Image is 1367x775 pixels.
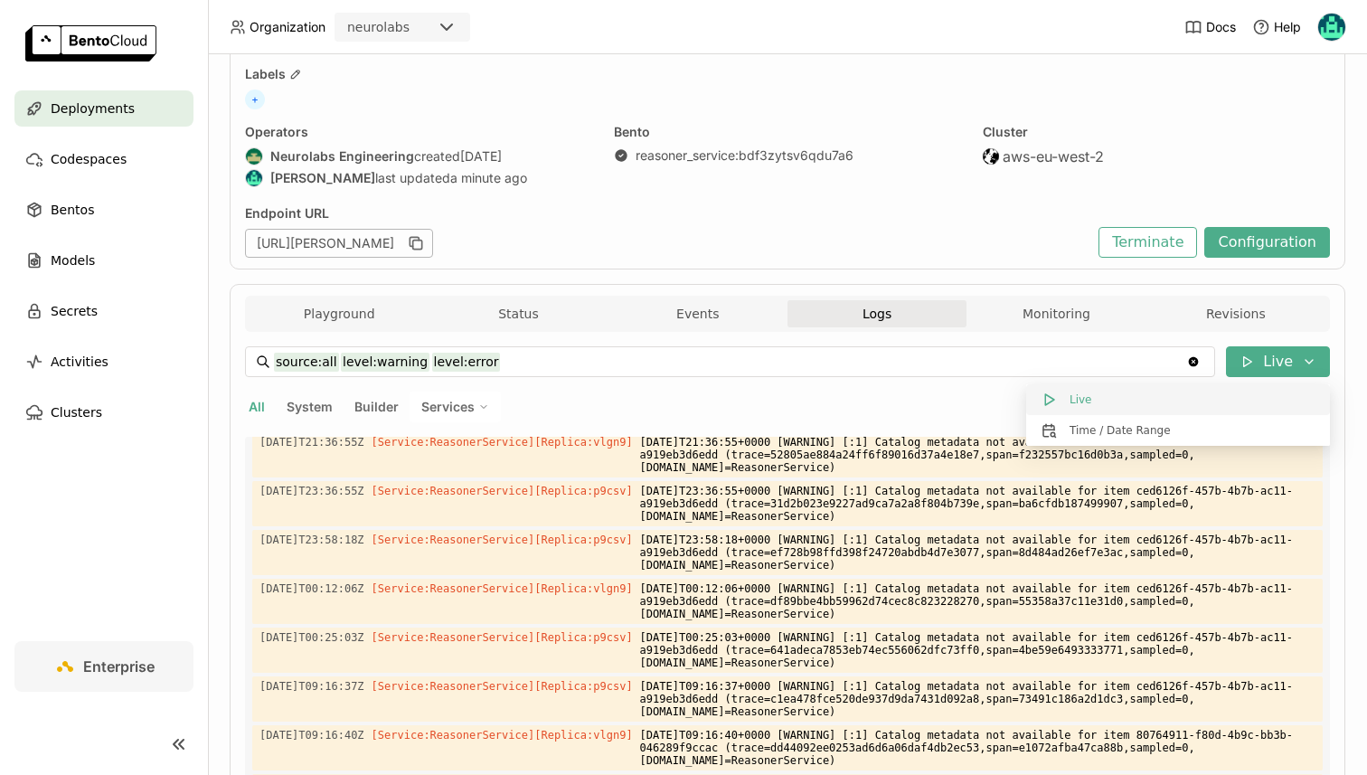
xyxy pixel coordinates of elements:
a: Bentos [14,192,193,228]
a: Deployments [14,90,193,127]
span: [DATE]T00:25:03+0000 [WARNING] [:1] Catalog metadata not available for item ced6126f-457b-4b7b-ac... [640,628,1315,673]
button: Revisions [1146,300,1325,327]
span: [Service:ReasonerService] [372,729,535,742]
strong: [PERSON_NAME] [270,170,375,186]
button: Live [1226,346,1330,377]
button: Monitoring [966,300,1145,327]
span: [DATE]T09:16:37+0000 [WARNING] [:1] Catalog metadata not available for item ced6126f-457b-4b7b-ac... [640,676,1315,722]
a: Codespaces [14,141,193,177]
span: Docs [1206,19,1236,35]
button: Builder [351,395,402,419]
button: Terminate [1098,227,1197,258]
span: 2025-08-20T09:16:40.032Z [259,725,364,745]
span: 2025-08-19T23:58:18.365Z [259,530,364,550]
span: 2025-08-19T21:36:55.524Z [259,432,364,452]
span: [Service:ReasonerService] [372,534,535,546]
button: All [245,395,269,419]
a: Docs [1184,18,1236,36]
span: [DATE] [460,148,502,165]
span: [Service:ReasonerService] [372,631,535,644]
div: [URL][PERSON_NAME] [245,229,433,258]
button: Status [429,300,608,327]
img: Neurolabs Engineering [246,148,262,165]
a: Models [14,242,193,279]
span: [Replica:p9csv] [534,485,632,497]
a: Secrets [14,293,193,329]
span: Help [1274,19,1301,35]
div: Operators [245,124,592,140]
span: Services [421,399,475,415]
span: [Replica:vlgn9] [534,729,632,742]
img: logo [25,25,156,61]
button: Time / Date Range [1026,415,1330,446]
div: Services [410,392,501,422]
span: Models [51,250,95,271]
span: [Service:ReasonerService] [372,582,535,595]
span: 2025-08-20T00:25:03.945Z [259,628,364,647]
span: 2025-08-20T09:16:37.871Z [259,676,364,696]
span: [DATE]T23:58:18+0000 [WARNING] [:1] Catalog metadata not available for item ced6126f-457b-4b7b-ac... [640,530,1315,575]
span: [Service:ReasonerService] [372,436,535,449]
div: neurolabs [347,18,410,36]
span: [Replica:vlgn9] [534,582,632,595]
span: 2025-08-20T00:12:06.048Z [259,579,364,599]
a: Activities [14,344,193,380]
strong: Neurolabs Engineering [270,148,414,165]
span: Logs [863,306,891,322]
a: Enterprise [14,641,193,692]
span: All [249,399,265,414]
span: [DATE]T00:12:06+0000 [WARNING] [:1] Catalog metadata not available for item ced6126f-457b-4b7b-ac... [640,579,1315,624]
button: Events [608,300,787,327]
span: [Replica:p9csv] [534,534,632,546]
span: Bentos [51,199,94,221]
div: Labels [245,66,1330,82]
div: Bento [614,124,961,140]
span: Secrets [51,300,98,322]
input: Selected neurolabs. [411,19,413,37]
span: [Replica:vlgn9] [534,436,632,449]
div: Cluster [983,124,1330,140]
div: Help [1252,18,1301,36]
button: Configuration [1204,227,1330,258]
span: 2025-08-19T23:36:55.626Z [259,481,364,501]
span: Organization [250,19,325,35]
span: [Service:ReasonerService] [372,485,535,497]
span: Codespaces [51,148,127,170]
a: Clusters [14,394,193,430]
button: Live [1026,384,1330,415]
span: Deployments [51,98,135,119]
input: Search [274,347,1186,376]
span: [DATE]T23:36:55+0000 [WARNING] [:1] Catalog metadata not available for item ced6126f-457b-4b7b-ac... [640,481,1315,526]
span: [DATE]T09:16:40+0000 [WARNING] [:1] Catalog metadata not available for item 80764911-f80d-4b9c-bb... [640,725,1315,770]
span: System [287,399,333,414]
span: Enterprise [83,657,155,676]
button: Playground [250,300,429,327]
span: a minute ago [450,170,527,186]
a: reasoner_service:bdf3zytsv6qdu7a6 [636,147,853,164]
svg: Clear value [1186,354,1201,369]
span: Activities [51,351,108,373]
img: Calin Cojocaru [1318,14,1345,41]
span: [Replica:p9csv] [534,631,632,644]
span: aws-eu-west-2 [1003,147,1104,165]
span: Clusters [51,402,102,423]
button: System [283,395,336,419]
img: Calin Cojocaru [246,170,262,186]
span: [DATE]T21:36:55+0000 [WARNING] [:1] Catalog metadata not available for item ced6126f-457b-4b7b-ac... [640,432,1315,477]
div: Endpoint URL [245,205,1089,222]
span: [Service:ReasonerService] [372,680,535,693]
span: Builder [354,399,399,414]
div: created [245,147,592,165]
span: [Replica:p9csv] [534,680,632,693]
div: last updated [245,169,592,187]
span: + [245,90,265,109]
